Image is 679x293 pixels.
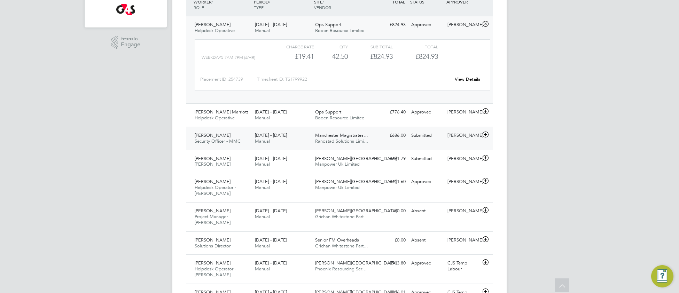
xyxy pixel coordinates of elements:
[455,76,480,82] a: View Details
[315,22,341,27] span: Ops Support
[255,27,270,33] span: Manual
[315,161,360,167] span: Manpower Uk Limited
[195,214,231,225] span: Project Manager - [PERSON_NAME]
[408,258,445,269] div: Approved
[315,260,397,266] span: [PERSON_NAME][GEOGRAPHIC_DATA]
[445,176,481,188] div: [PERSON_NAME]
[315,243,368,249] span: Grichan Whitestone Part…
[315,109,341,115] span: Ops Support
[408,130,445,141] div: Submitted
[445,258,481,275] div: CJS Temp Labour
[314,51,348,62] div: 42.50
[408,176,445,188] div: Approved
[255,179,287,184] span: [DATE] - [DATE]
[254,5,264,10] span: TYPE
[255,237,287,243] span: [DATE] - [DATE]
[315,237,359,243] span: Senior FM Overheads
[445,153,481,165] div: [PERSON_NAME]
[255,138,270,144] span: Manual
[372,153,408,165] div: £691.79
[194,5,204,10] span: ROLE
[408,235,445,246] div: Absent
[195,161,231,167] span: [PERSON_NAME]
[195,237,231,243] span: [PERSON_NAME]
[255,161,270,167] span: Manual
[445,205,481,217] div: [PERSON_NAME]
[255,208,287,214] span: [DATE] - [DATE]
[195,208,231,214] span: [PERSON_NAME]
[255,266,270,272] span: Manual
[195,115,235,121] span: Helpdesk Operative
[269,51,314,62] div: £19.41
[372,258,408,269] div: £913.80
[195,27,235,33] span: Helpdesk Operative
[372,205,408,217] div: £0.00
[315,115,365,121] span: Boden Resource Limited
[195,109,248,115] span: [PERSON_NAME] Marriott
[195,22,231,27] span: [PERSON_NAME]
[315,132,368,138] span: Manchester Magistrates…
[121,42,140,48] span: Engage
[121,36,140,42] span: Powered by
[445,19,481,31] div: [PERSON_NAME]
[255,260,287,266] span: [DATE] - [DATE]
[315,208,397,214] span: [PERSON_NAME][GEOGRAPHIC_DATA]
[348,51,393,62] div: £824.93
[415,52,438,61] span: £824.93
[315,214,368,220] span: Grichan Whitestone Part…
[255,184,270,190] span: Manual
[255,156,287,161] span: [DATE] - [DATE]
[372,176,408,188] div: £411.60
[195,156,231,161] span: [PERSON_NAME]
[348,42,393,51] div: Sub Total
[255,22,287,27] span: [DATE] - [DATE]
[408,106,445,118] div: Approved
[315,266,367,272] span: Phoenix Resourcing Ser…
[372,106,408,118] div: £776.40
[111,36,141,49] a: Powered byEngage
[195,243,231,249] span: Solutions Director
[202,55,255,60] span: weekdays 7am-7pm (£/HR)
[445,106,481,118] div: [PERSON_NAME]
[315,179,397,184] span: [PERSON_NAME][GEOGRAPHIC_DATA]
[393,42,438,51] div: Total
[255,132,287,138] span: [DATE] - [DATE]
[408,19,445,31] div: Approved
[314,42,348,51] div: QTY
[315,184,360,190] span: Manpower Uk Limited
[255,214,270,220] span: Manual
[255,243,270,249] span: Manual
[195,266,236,278] span: Helpdesk Operator - [PERSON_NAME]
[269,42,314,51] div: Charge rate
[445,235,481,246] div: [PERSON_NAME]
[315,138,368,144] span: Randstad Solutions Limi…
[257,74,450,85] div: Timesheet ID: TS1799922
[195,132,231,138] span: [PERSON_NAME]
[93,4,158,15] a: Go to home page
[445,130,481,141] div: [PERSON_NAME]
[315,156,397,161] span: [PERSON_NAME][GEOGRAPHIC_DATA]
[372,235,408,246] div: £0.00
[255,109,287,115] span: [DATE] - [DATE]
[372,130,408,141] div: £686.00
[315,27,365,33] span: Boden Resource Limited
[651,265,673,287] button: Engage Resource Center
[195,179,231,184] span: [PERSON_NAME]
[408,205,445,217] div: Absent
[408,153,445,165] div: Submitted
[314,5,331,10] span: VENDOR
[195,184,236,196] span: Helpdesk Operator - [PERSON_NAME]
[116,4,135,15] img: g4s-logo-retina.png
[195,138,241,144] span: Security Officer - MMC
[372,19,408,31] div: £824.93
[255,115,270,121] span: Manual
[200,74,257,85] div: Placement ID: 254739
[195,260,231,266] span: [PERSON_NAME]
